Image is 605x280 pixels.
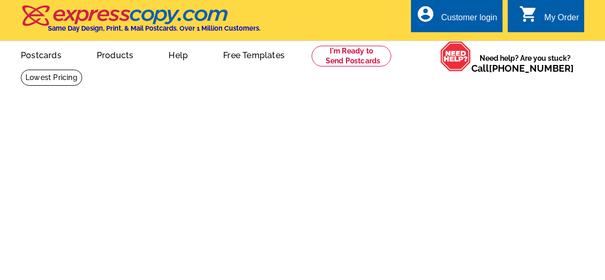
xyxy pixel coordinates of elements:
a: Free Templates [207,42,301,66]
div: Customer login [441,13,497,28]
i: shopping_cart [519,5,538,23]
a: Products [80,42,150,66]
span: Call [471,63,574,74]
i: account_circle [416,5,435,23]
a: Help [152,42,204,66]
a: Postcards [4,42,78,66]
span: Need help? Are you stuck? [471,53,579,74]
div: My Order [544,13,579,28]
a: shopping_cart My Order [519,11,579,24]
a: account_circle Customer login [416,11,497,24]
a: [PHONE_NUMBER] [489,63,574,74]
h4: Same Day Design, Print, & Mail Postcards. Over 1 Million Customers. [48,24,261,32]
img: help [440,41,471,72]
a: Same Day Design, Print, & Mail Postcards. Over 1 Million Customers. [21,12,261,32]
